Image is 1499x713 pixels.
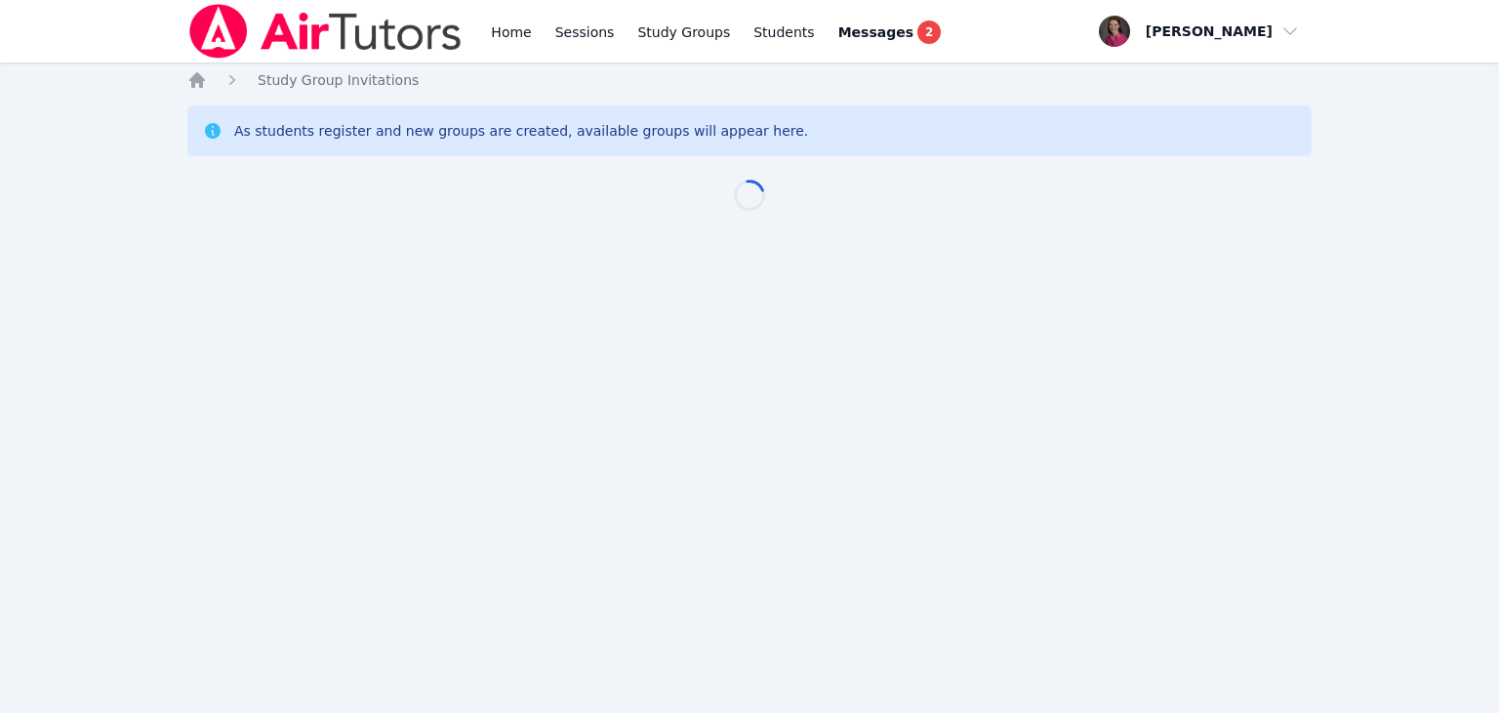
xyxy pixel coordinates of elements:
[258,72,419,88] span: Study Group Invitations
[917,21,941,44] span: 2
[187,4,464,59] img: Air Tutors
[838,22,913,42] span: Messages
[234,121,808,141] div: As students register and new groups are created, available groups will appear here.
[258,70,419,90] a: Study Group Invitations
[187,70,1312,90] nav: Breadcrumb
